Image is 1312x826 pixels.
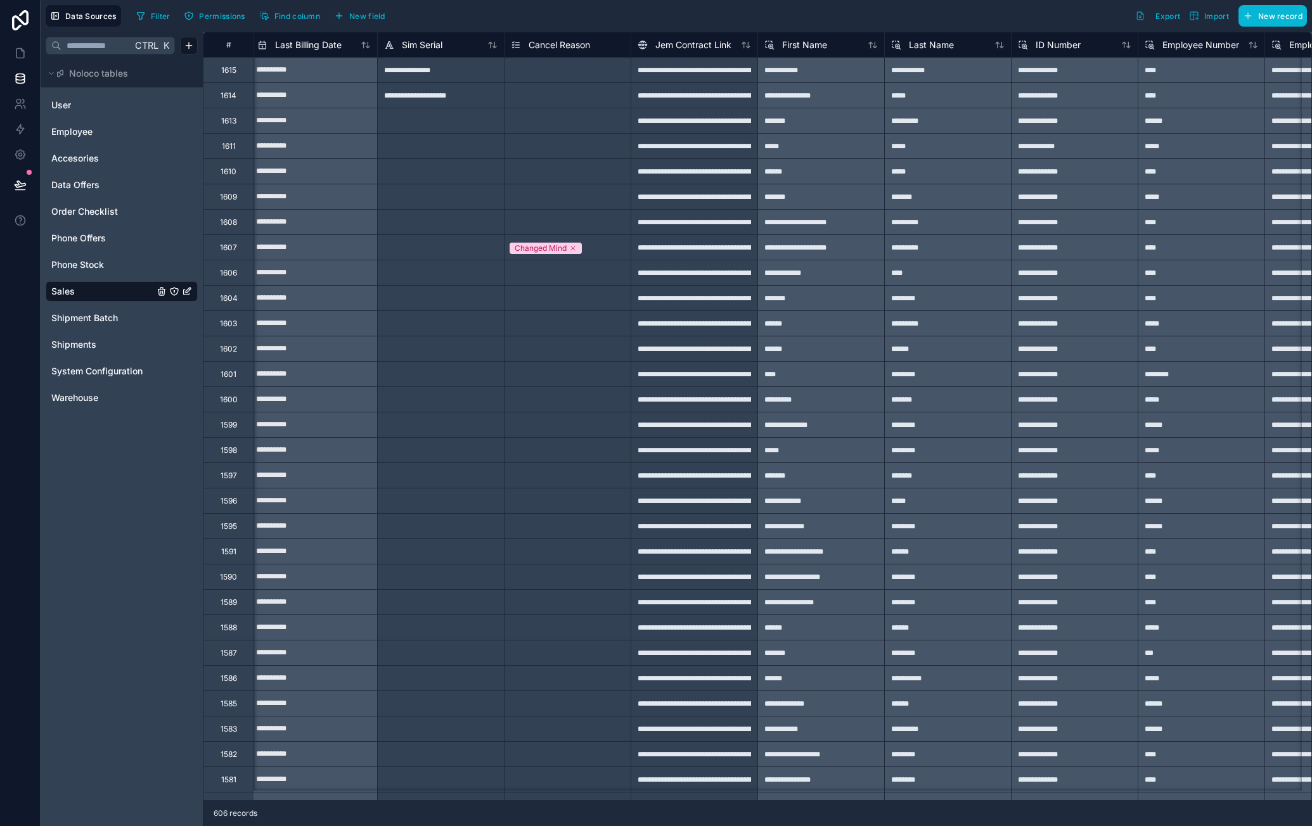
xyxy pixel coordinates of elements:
[221,648,237,658] div: 1587
[46,95,198,115] div: User
[51,338,154,351] a: Shipments
[220,268,237,278] div: 1606
[51,391,98,404] span: Warehouse
[65,11,117,21] span: Data Sources
[220,395,238,405] div: 1600
[220,572,237,582] div: 1590
[46,201,198,222] div: Order Checklist
[46,122,198,142] div: Employee
[51,179,154,191] a: Data Offers
[220,192,237,202] div: 1609
[1131,5,1185,27] button: Export
[46,148,198,168] div: Accesories
[131,6,175,25] button: Filter
[221,699,237,709] div: 1585
[51,152,154,165] a: Accesories
[221,749,237,759] div: 1582
[220,217,237,227] div: 1608
[220,344,237,354] div: 1602
[255,6,325,25] button: Find column
[46,175,198,195] div: Data Offers
[909,39,954,51] span: Last Name
[221,623,237,633] div: 1588
[46,255,198,275] div: Phone Stock
[222,141,236,151] div: 1611
[221,420,237,430] div: 1599
[402,39,442,51] span: Sim Serial
[275,39,342,51] span: Last Billing Date
[782,39,827,51] span: First Name
[46,308,198,328] div: Shipment Batch
[221,65,236,75] div: 1615
[199,11,245,21] span: Permissions
[69,67,128,80] span: Noloco tables
[51,99,71,111] span: User
[51,179,100,191] span: Data Offers
[1162,39,1239,51] span: Employee Number
[213,40,244,49] div: #
[274,11,320,21] span: Find column
[529,39,590,51] span: Cancel Reason
[51,152,99,165] span: Accesories
[51,205,154,218] a: Order Checklist
[46,281,198,302] div: Sales
[221,167,236,177] div: 1610
[221,496,237,506] div: 1596
[655,39,731,51] span: Jem Contract Link
[51,312,118,324] span: Shipment Batch
[330,6,390,25] button: New field
[221,775,236,785] div: 1581
[1238,5,1307,27] button: New record
[220,293,238,303] div: 1604
[1036,39,1081,51] span: ID Number
[51,285,75,298] span: Sales
[220,319,237,329] div: 1603
[1204,11,1229,21] span: Import
[51,365,143,378] span: System Configuration
[46,228,198,248] div: Phone Offers
[46,5,121,27] button: Data Sources
[220,243,237,253] div: 1607
[51,285,154,298] a: Sales
[1258,11,1302,21] span: New record
[221,91,236,101] div: 1614
[46,65,190,82] button: Noloco tables
[151,11,170,21] span: Filter
[179,6,249,25] button: Permissions
[349,11,385,21] span: New field
[51,99,154,111] a: User
[51,125,93,138] span: Employee
[220,800,237,810] div: 1580
[221,471,237,481] div: 1597
[221,116,236,126] div: 1613
[221,673,237,683] div: 1586
[51,205,118,218] span: Order Checklist
[179,6,254,25] a: Permissions
[1233,5,1307,27] a: New record
[51,365,154,378] a: System Configuration
[46,388,198,408] div: Warehouse
[46,334,198,355] div: Shipments
[51,312,154,324] a: Shipment Batch
[221,597,237,607] div: 1589
[51,232,154,245] a: Phone Offers
[162,41,170,50] span: K
[221,445,237,455] div: 1598
[51,258,104,271] span: Phone Stock
[221,547,236,557] div: 1591
[51,258,154,271] a: Phone Stock
[1185,5,1233,27] button: Import
[221,369,236,379] div: 1601
[515,243,567,254] div: Changed Mind
[221,521,237,531] div: 1595
[1155,11,1180,21] span: Export
[134,37,160,53] span: Ctrl
[51,232,106,245] span: Phone Offers
[51,125,154,138] a: Employee
[46,361,198,381] div: System Configuration
[51,338,96,351] span: Shipments
[214,808,257,818] span: 606 records
[51,391,154,404] a: Warehouse
[221,724,237,734] div: 1583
